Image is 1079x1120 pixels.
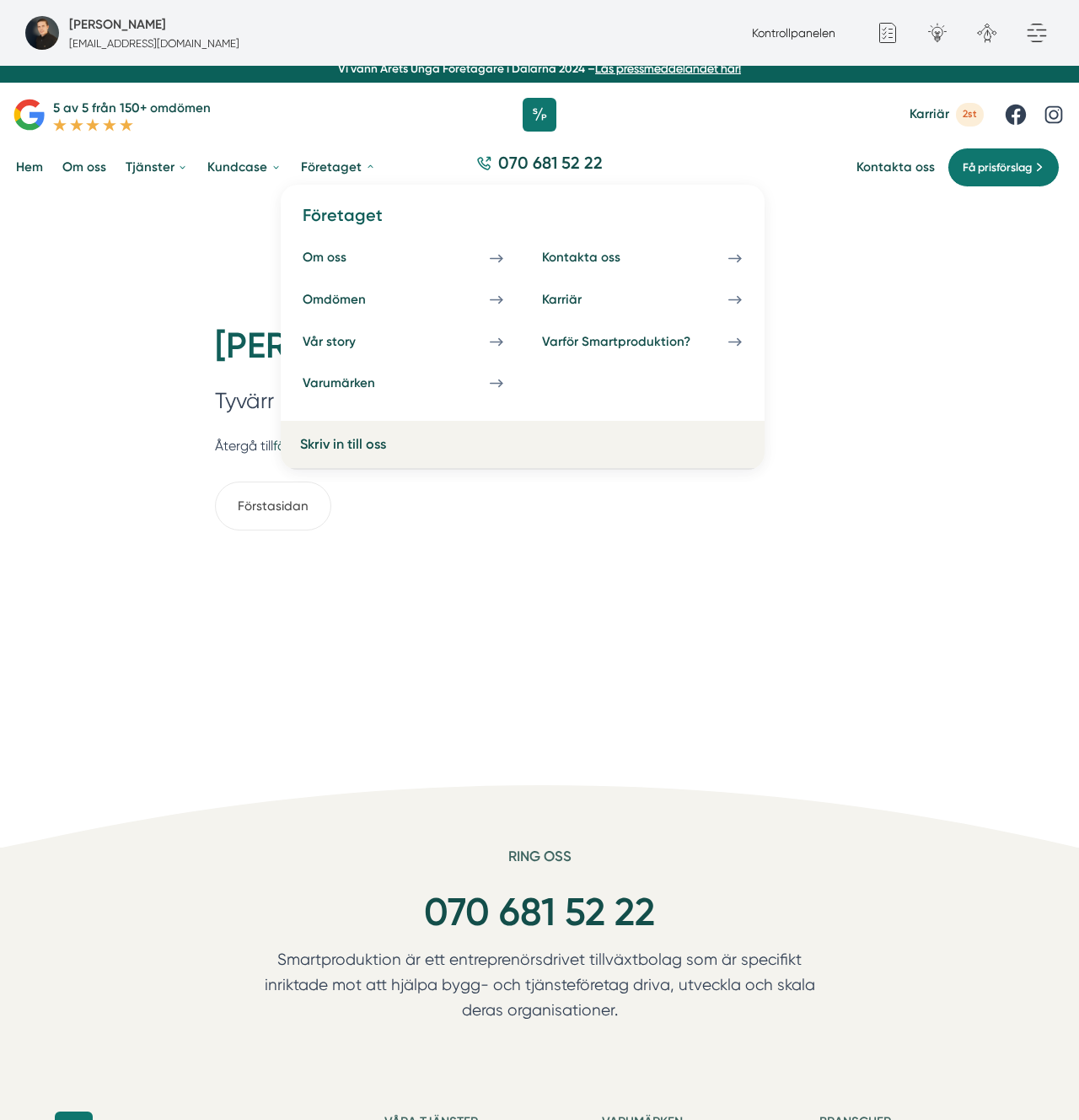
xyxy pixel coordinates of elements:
a: Företaget [298,147,378,189]
p: Återgå till eller skriv till oss! [215,419,711,456]
p: Tyvärr så kunde vi inte hitta sidan du letade efter. [215,390,711,411]
a: Vår story [293,324,513,359]
a: Läs pressmeddelandet här! [595,62,741,75]
div: Varumärken [303,375,414,391]
a: Kundcase [204,147,284,189]
h6: Ring oss [232,848,847,878]
p: [EMAIL_ADDRESS][DOMAIN_NAME] [69,35,239,51]
a: 070 681 52 22 [470,152,609,184]
a: 070 681 52 22 [424,889,655,935]
a: Karriär 2st [910,103,984,126]
h4: Företaget [293,204,752,240]
a: Kontakta oss [532,240,751,276]
a: Kontrollpanelen [752,26,835,40]
div: Karriär [542,292,620,308]
a: Skriv in till oss [300,433,517,455]
div: Kontakta oss [542,250,659,266]
a: Förstasidan [215,482,331,530]
div: Omdömen [303,292,405,308]
a: förstasidan [273,438,342,454]
a: Karriär [532,283,751,318]
div: Varför Smartproduktion? [542,334,729,350]
span: Karriär [910,106,949,122]
span: Få prisförslag [963,159,1032,176]
a: Omdömen [293,283,513,318]
a: Varumärken [293,366,513,401]
a: Tjänster [122,147,191,189]
a: Varför Smartproduktion? [532,324,751,359]
p: Vi vann Årets Unga Företagare i Dalarna 2024 – [7,61,1073,77]
span: 070 681 52 22 [498,152,603,175]
div: Om oss [303,250,385,266]
div: Vår story [303,334,395,350]
a: Kontakta oss [856,159,935,175]
span: 2st [956,103,984,126]
a: Hem [13,147,46,189]
p: 5 av 5 från 150+ omdömen [53,98,211,118]
a: Om oss [59,147,110,189]
a: Få prisförslag [947,148,1060,187]
h1: [PERSON_NAME] hittades inte! [215,323,711,382]
h5: Super Administratör [69,14,166,35]
a: Om oss [293,240,513,276]
p: Smartproduktion är ett entreprenörsdrivet tillväxtbolag som är specifikt inriktade mot att hjälpa... [232,947,847,1031]
img: foretagsbild-pa-smartproduktion-ett-foretag-i-dalarnas-lan-2023.jpg [25,16,59,50]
